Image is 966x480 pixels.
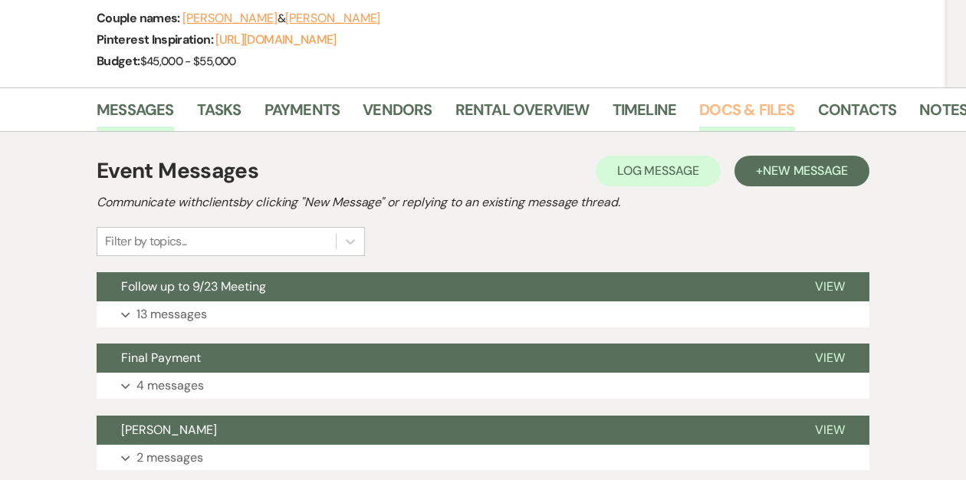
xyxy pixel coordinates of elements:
[197,97,242,131] a: Tasks
[613,97,677,131] a: Timeline
[734,156,869,186] button: +New Message
[97,373,869,399] button: 4 messages
[815,422,845,438] span: View
[97,193,869,212] h2: Communicate with clients by clicking "New Message" or replying to an existing message thread.
[264,97,340,131] a: Payments
[790,416,869,445] button: View
[790,272,869,301] button: View
[617,163,699,179] span: Log Message
[97,445,869,471] button: 2 messages
[97,53,140,69] span: Budget:
[121,422,217,438] span: [PERSON_NAME]
[136,448,203,468] p: 2 messages
[121,350,201,366] span: Final Payment
[285,12,380,25] button: [PERSON_NAME]
[105,232,187,251] div: Filter by topics...
[363,97,432,131] a: Vendors
[136,304,207,324] p: 13 messages
[596,156,721,186] button: Log Message
[97,344,790,373] button: Final Payment
[136,376,204,396] p: 4 messages
[97,155,258,187] h1: Event Messages
[182,11,380,26] span: &
[97,301,869,327] button: 13 messages
[97,272,790,301] button: Follow up to 9/23 Meeting
[790,344,869,373] button: View
[815,278,845,294] span: View
[97,416,790,445] button: [PERSON_NAME]
[121,278,266,294] span: Follow up to 9/23 Meeting
[815,350,845,366] span: View
[97,31,215,48] span: Pinterest Inspiration:
[818,97,897,131] a: Contacts
[97,10,182,26] span: Couple names:
[140,54,236,69] span: $45,000 - $55,000
[699,97,794,131] a: Docs & Files
[455,97,590,131] a: Rental Overview
[182,12,278,25] button: [PERSON_NAME]
[97,97,174,131] a: Messages
[763,163,848,179] span: New Message
[215,31,336,48] a: [URL][DOMAIN_NAME]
